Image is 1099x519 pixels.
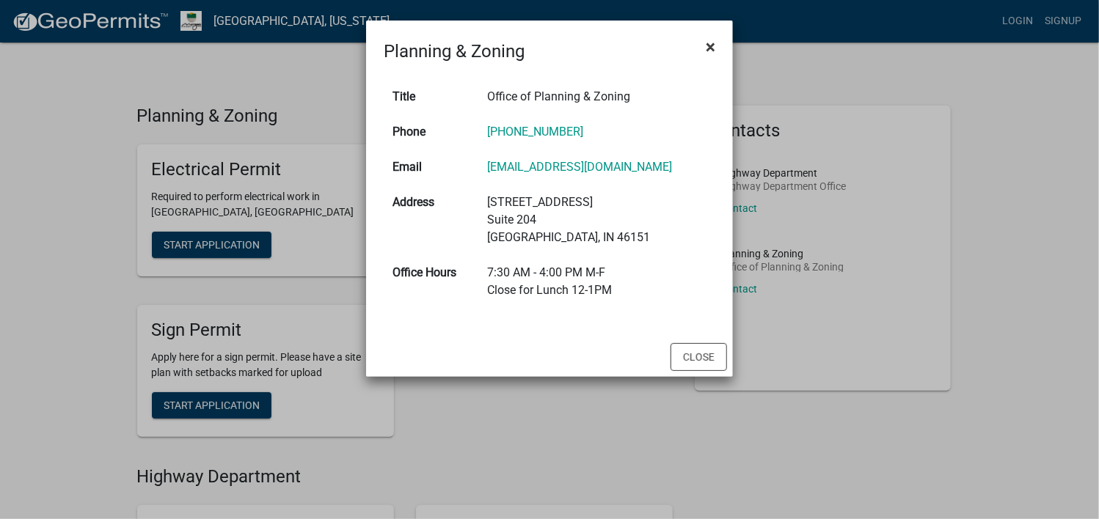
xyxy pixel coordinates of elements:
div: 7:30 AM - 4:00 PM M-F Close for Lunch 12-1PM [488,264,706,299]
a: [PHONE_NUMBER] [488,125,584,139]
h4: Planning & Zoning [384,38,525,65]
a: [EMAIL_ADDRESS][DOMAIN_NAME] [488,160,673,174]
button: Close [671,343,727,371]
th: Office Hours [384,255,479,308]
th: Phone [384,114,479,150]
button: Close [694,26,727,67]
th: Email [384,150,479,185]
span: × [706,37,715,57]
th: Address [384,185,479,255]
th: Title [384,79,479,114]
td: Office of Planning & Zoning [479,79,715,114]
td: [STREET_ADDRESS] Suite 204 [GEOGRAPHIC_DATA], IN 46151 [479,185,715,255]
